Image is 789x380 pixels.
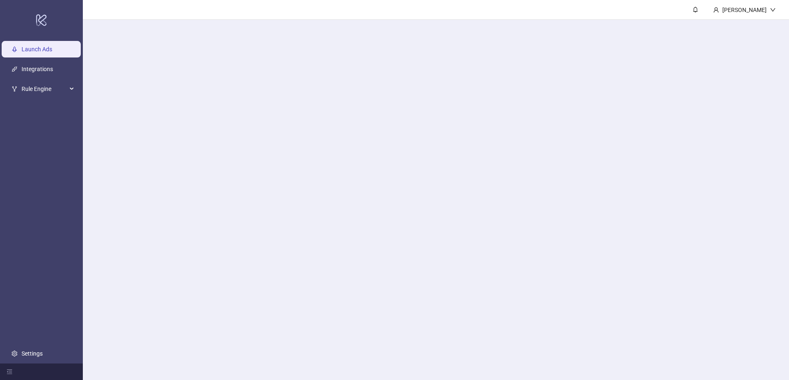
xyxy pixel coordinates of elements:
[12,86,17,92] span: fork
[713,7,719,13] span: user
[719,5,770,14] div: [PERSON_NAME]
[692,7,698,12] span: bell
[22,46,52,53] a: Launch Ads
[22,81,67,98] span: Rule Engine
[770,7,776,13] span: down
[22,350,43,357] a: Settings
[7,369,12,375] span: menu-fold
[22,66,53,73] a: Integrations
